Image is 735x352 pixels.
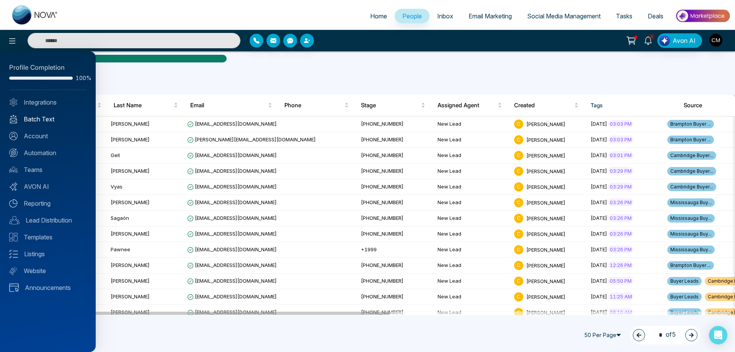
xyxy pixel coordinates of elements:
img: batch_text_white.png [9,115,18,123]
a: Templates [9,232,87,242]
a: Website [9,266,87,275]
a: Batch Text [9,115,87,124]
img: Lead-dist.svg [9,216,20,224]
img: Templates.svg [9,233,18,241]
a: Reporting [9,199,87,208]
a: Account [9,131,87,141]
img: Reporting.svg [9,199,18,208]
img: Account.svg [9,132,18,140]
div: Profile Completion [9,63,87,73]
a: Announcements [9,283,87,292]
a: AVON AI [9,182,87,191]
a: Integrations [9,98,87,107]
a: Automation [9,148,87,157]
a: Teams [9,165,87,174]
img: Listings.svg [9,250,18,258]
span: 100% [76,75,87,81]
img: Website.svg [9,267,18,275]
img: announcements.svg [9,283,19,292]
a: Listings [9,249,87,259]
img: Avon-AI.svg [9,182,18,191]
a: Lead Distribution [9,216,87,225]
img: Automation.svg [9,149,18,157]
img: team.svg [9,165,18,174]
img: Integrated.svg [9,98,18,106]
div: Open Intercom Messenger [709,326,727,344]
